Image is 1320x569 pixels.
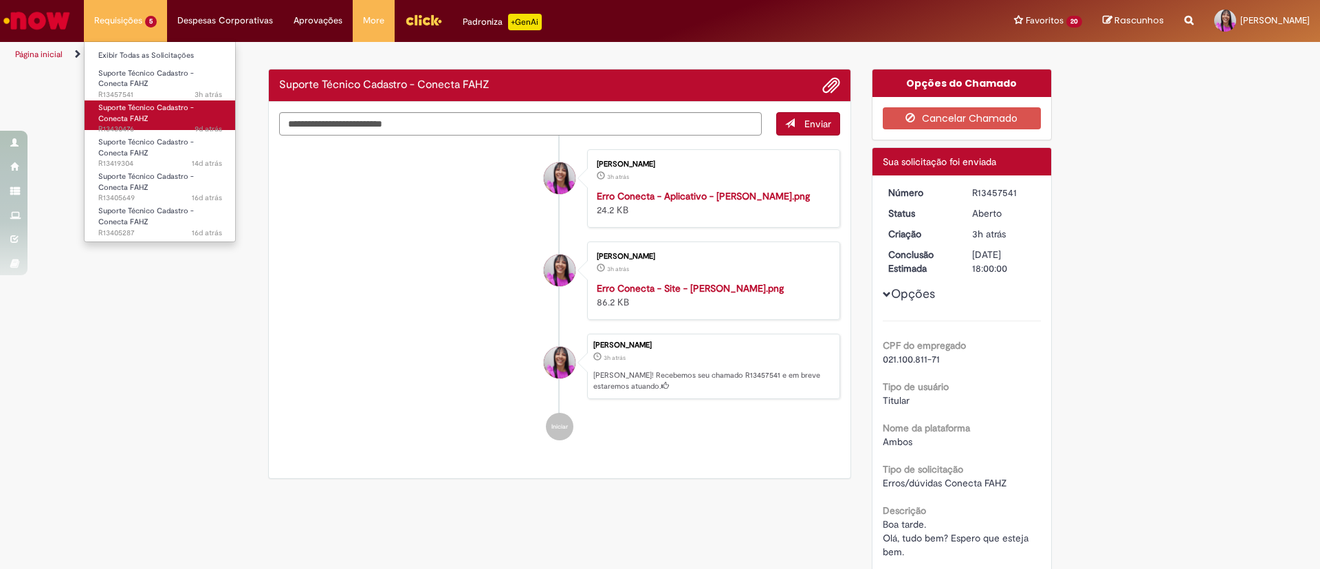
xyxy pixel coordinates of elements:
[85,204,236,233] a: Aberto R13405287 : Suporte Técnico Cadastro - Conecta FAHZ
[195,89,222,100] time: 28/08/2025 12:19:27
[85,100,236,130] a: Aberto R13430476 : Suporte Técnico Cadastro - Conecta FAHZ
[878,206,962,220] dt: Status
[94,14,142,28] span: Requisições
[10,42,870,67] ul: Trilhas de página
[883,339,966,352] b: CPF do empregado
[593,370,833,391] p: [PERSON_NAME]! Recebemos seu chamado R13457541 e em breve estaremos atuando.
[972,228,1006,240] time: 28/08/2025 12:19:26
[593,341,833,350] div: [PERSON_NAME]
[804,118,831,130] span: Enviar
[822,76,840,94] button: Adicionar anexos
[597,253,826,261] div: [PERSON_NAME]
[544,162,575,194] div: Lauane Laissa De Oliveira
[98,193,222,204] span: R13405649
[607,173,629,181] time: 28/08/2025 12:19:17
[972,186,1036,200] div: R13457541
[98,68,194,89] span: Suporte Técnico Cadastro - Conecta FAHZ
[1103,14,1164,28] a: Rascunhos
[1114,14,1164,27] span: Rascunhos
[972,228,1006,240] span: 3h atrás
[192,228,222,238] span: 16d atrás
[883,422,970,434] b: Nome da plataforma
[192,193,222,203] time: 12/08/2025 17:38:11
[1026,14,1064,28] span: Favoritos
[15,49,63,60] a: Página inicial
[195,124,222,134] span: 9d atrás
[279,79,489,92] h2: Suporte Técnico Cadastro - Conecta FAHZ Histórico de tíquete
[508,14,542,30] p: +GenAi
[883,504,926,517] b: Descrição
[604,354,626,362] span: 3h atrás
[776,112,840,136] button: Enviar
[883,380,949,393] b: Tipo de usuário
[607,265,629,273] span: 3h atrás
[145,16,157,28] span: 5
[604,354,626,362] time: 28/08/2025 12:19:26
[883,463,963,475] b: Tipo de solicitação
[98,137,194,158] span: Suporte Técnico Cadastro - Conecta FAHZ
[98,158,222,169] span: R13419304
[597,281,826,309] div: 86.2 KB
[192,193,222,203] span: 16d atrás
[85,48,236,63] a: Exibir Todas as Solicitações
[883,477,1006,489] span: Erros/dúvidas Conecta FAHZ
[872,69,1052,97] div: Opções do Chamado
[883,436,912,448] span: Ambos
[607,173,629,181] span: 3h atrás
[279,112,762,136] textarea: Digite sua mensagem aqui...
[972,206,1036,220] div: Aberto
[195,89,222,100] span: 3h atrás
[544,255,575,286] div: Lauane Laissa De Oliveira
[98,171,194,193] span: Suporte Técnico Cadastro - Conecta FAHZ
[192,158,222,169] span: 14d atrás
[883,353,940,365] span: 021.100.811-71
[1,7,72,34] img: ServiceNow
[192,228,222,238] time: 12/08/2025 16:53:42
[463,14,542,30] div: Padroniza
[405,10,442,30] img: click_logo_yellow_360x200.png
[597,190,810,202] a: Erro Conecta - Aplicativo - [PERSON_NAME].png
[294,14,342,28] span: Aprovações
[85,66,236,96] a: Aberto R13457541 : Suporte Técnico Cadastro - Conecta FAHZ
[177,14,273,28] span: Despesas Corporativas
[1066,16,1082,28] span: 20
[98,228,222,239] span: R13405287
[85,135,236,164] a: Aberto R13419304 : Suporte Técnico Cadastro - Conecta FAHZ
[98,124,222,135] span: R13430476
[883,107,1042,129] button: Cancelar Chamado
[878,227,962,241] dt: Criação
[607,265,629,273] time: 28/08/2025 12:19:16
[972,248,1036,275] div: [DATE] 18:00:00
[878,186,962,200] dt: Número
[1240,14,1310,26] span: [PERSON_NAME]
[279,136,840,455] ul: Histórico de tíquete
[279,334,840,400] li: Lauane Laissa De Oliveira
[192,158,222,169] time: 14/08/2025 20:00:44
[878,248,962,275] dt: Conclusão Estimada
[883,155,996,168] span: Sua solicitação foi enviada
[195,124,222,134] time: 19/08/2025 20:26:51
[98,206,194,227] span: Suporte Técnico Cadastro - Conecta FAHZ
[597,160,826,169] div: [PERSON_NAME]
[544,347,575,378] div: Lauane Laissa De Oliveira
[363,14,384,28] span: More
[597,189,826,217] div: 24.2 KB
[98,89,222,100] span: R13457541
[597,282,784,294] a: Erro Conecta - Site - [PERSON_NAME].png
[98,103,194,124] span: Suporte Técnico Cadastro - Conecta FAHZ
[84,41,236,242] ul: Requisições
[883,394,910,407] span: Titular
[972,227,1036,241] div: 28/08/2025 12:19:26
[85,169,236,199] a: Aberto R13405649 : Suporte Técnico Cadastro - Conecta FAHZ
